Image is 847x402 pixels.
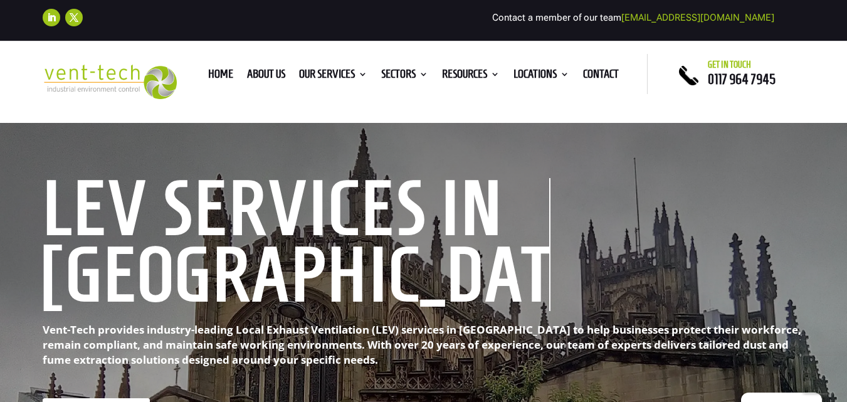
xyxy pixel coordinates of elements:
[708,60,751,70] span: Get in touch
[43,65,177,99] img: 2023-09-27T08_35_16.549ZVENT-TECH---Clear-background
[492,12,774,23] span: Contact a member of our team
[583,70,619,83] a: Contact
[43,178,550,245] h1: LEV Services in
[708,71,776,87] a: 0117 964 7945
[381,70,428,83] a: Sectors
[43,9,60,26] a: Follow on LinkedIn
[65,9,83,26] a: Follow on X
[208,70,233,83] a: Home
[247,70,285,83] a: About us
[43,245,550,311] h1: [GEOGRAPHIC_DATA]
[299,70,367,83] a: Our Services
[442,70,500,83] a: Resources
[43,322,801,367] strong: Vent-Tech provides industry-leading Local Exhaust Ventilation (LEV) services in [GEOGRAPHIC_DATA]...
[513,70,569,83] a: Locations
[621,12,774,23] a: [EMAIL_ADDRESS][DOMAIN_NAME]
